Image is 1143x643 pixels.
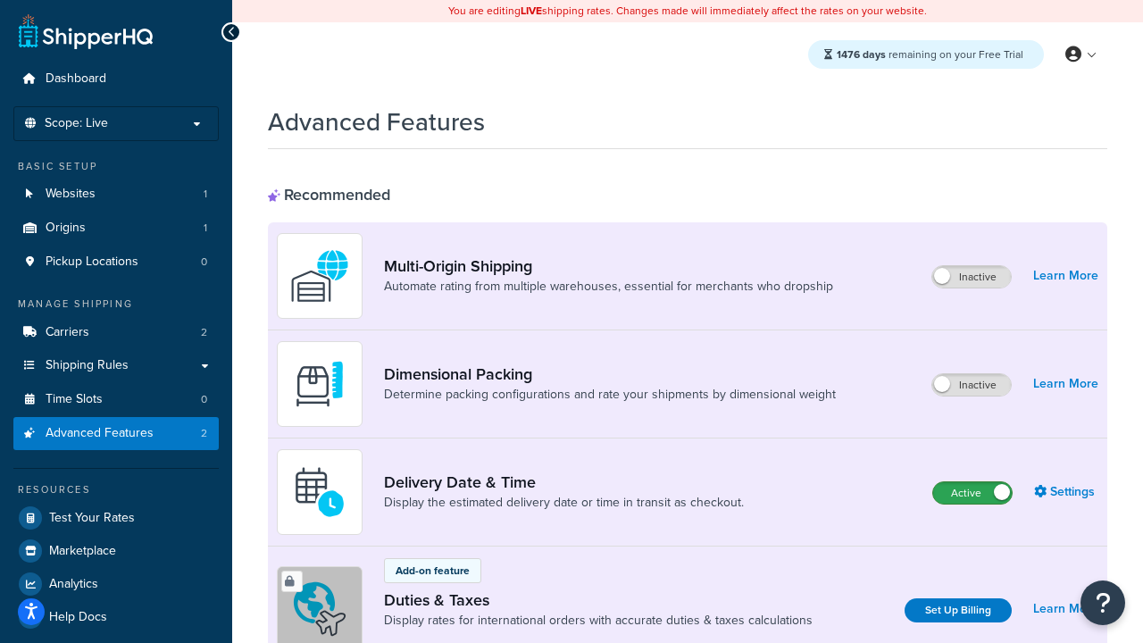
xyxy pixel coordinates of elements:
[13,212,219,245] li: Origins
[46,187,96,202] span: Websites
[46,221,86,236] span: Origins
[837,46,886,63] strong: 1476 days
[932,374,1011,396] label: Inactive
[13,159,219,174] div: Basic Setup
[13,383,219,416] a: Time Slots0
[384,494,744,512] a: Display the estimated delivery date or time in transit as checkout.
[384,472,744,492] a: Delivery Date & Time
[13,482,219,497] div: Resources
[384,364,836,384] a: Dimensional Packing
[13,246,219,279] a: Pickup Locations0
[288,245,351,307] img: WatD5o0RtDAAAAAElFTkSuQmCC
[933,482,1012,504] label: Active
[384,590,813,610] a: Duties & Taxes
[268,104,485,139] h1: Advanced Features
[49,577,98,592] span: Analytics
[1033,372,1098,397] a: Learn More
[49,511,135,526] span: Test Your Rates
[204,221,207,236] span: 1
[837,46,1023,63] span: remaining on your Free Trial
[49,610,107,625] span: Help Docs
[384,612,813,630] a: Display rates for international orders with accurate duties & taxes calculations
[1080,580,1125,625] button: Open Resource Center
[46,426,154,441] span: Advanced Features
[13,212,219,245] a: Origins1
[521,3,542,19] b: LIVE
[46,71,106,87] span: Dashboard
[384,278,833,296] a: Automate rating from multiple warehouses, essential for merchants who dropship
[13,535,219,567] a: Marketplace
[13,502,219,534] a: Test Your Rates
[13,316,219,349] a: Carriers2
[1033,597,1098,622] a: Learn More
[201,392,207,407] span: 0
[13,178,219,211] li: Websites
[1033,263,1098,288] a: Learn More
[905,598,1012,622] a: Set Up Billing
[288,353,351,415] img: DTVBYsAAAAAASUVORK5CYII=
[13,601,219,633] a: Help Docs
[13,246,219,279] li: Pickup Locations
[13,178,219,211] a: Websites1
[46,255,138,270] span: Pickup Locations
[396,563,470,579] p: Add-on feature
[268,185,390,205] div: Recommended
[932,266,1011,288] label: Inactive
[13,568,219,600] a: Analytics
[49,544,116,559] span: Marketplace
[13,316,219,349] li: Carriers
[13,383,219,416] li: Time Slots
[288,461,351,523] img: gfkeb5ejjkALwAAAABJRU5ErkJggg==
[13,63,219,96] a: Dashboard
[201,255,207,270] span: 0
[46,392,103,407] span: Time Slots
[13,296,219,312] div: Manage Shipping
[201,325,207,340] span: 2
[384,256,833,276] a: Multi-Origin Shipping
[46,358,129,373] span: Shipping Rules
[384,386,836,404] a: Determine packing configurations and rate your shipments by dimensional weight
[45,116,108,131] span: Scope: Live
[13,417,219,450] li: Advanced Features
[1034,480,1098,505] a: Settings
[204,187,207,202] span: 1
[201,426,207,441] span: 2
[13,349,219,382] a: Shipping Rules
[46,325,89,340] span: Carriers
[13,417,219,450] a: Advanced Features2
